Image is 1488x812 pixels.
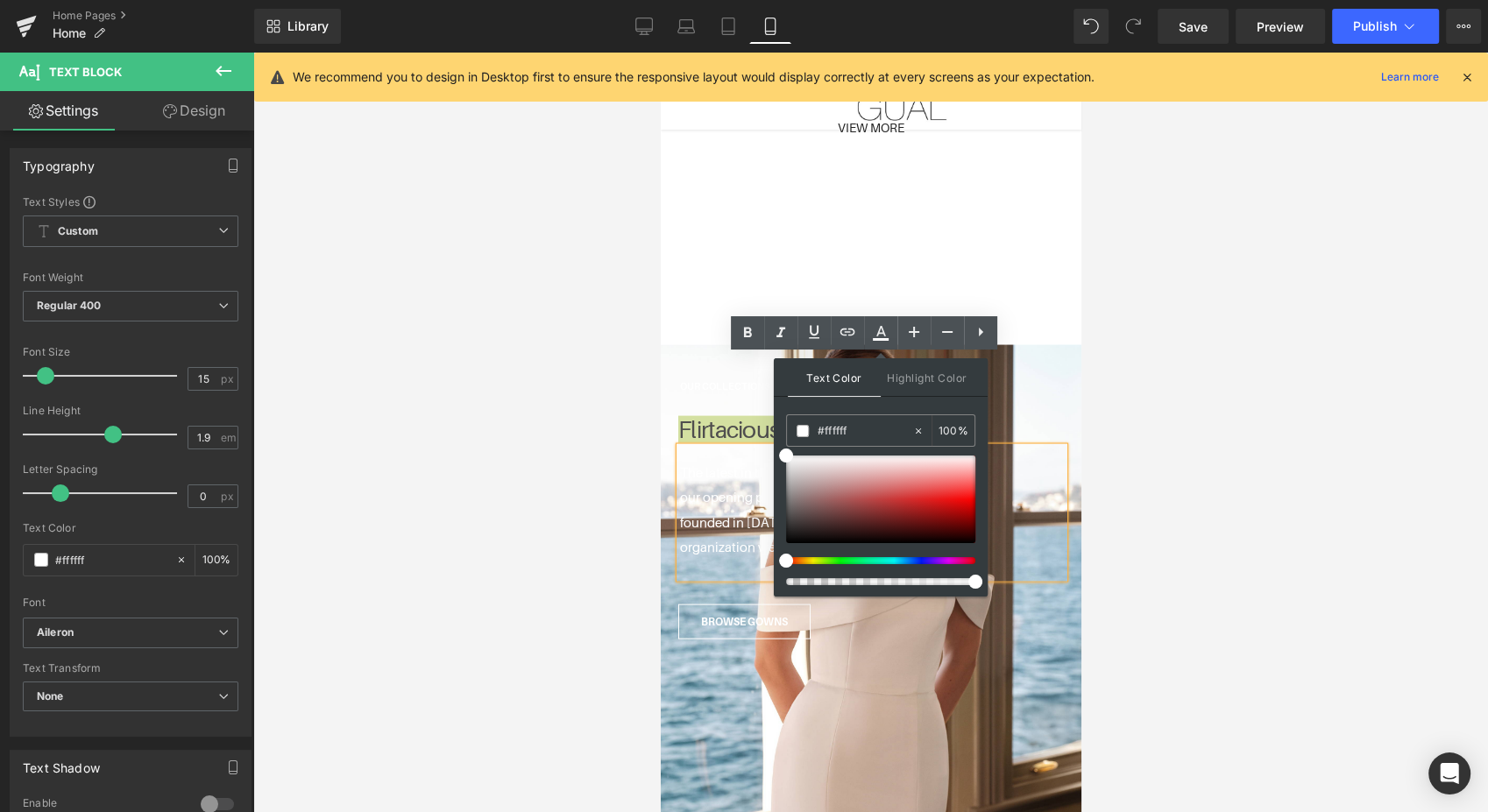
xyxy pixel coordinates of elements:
b: Regular 400 [37,299,102,312]
div: Typography [23,149,95,173]
a: Learn more [1374,67,1446,88]
button: Redo [1116,9,1151,44]
div: Font [23,597,238,609]
span: Preview [1257,18,1304,36]
div: Text Transform [23,662,238,674]
a: Laptop [665,9,707,44]
input: Color [55,550,167,569]
div: Line Height [23,405,238,417]
span: px [221,373,236,385]
div: % [195,545,237,575]
a: Desktop [623,9,665,44]
p: The latest in the [PERSON_NAME] line, [19,408,403,434]
span: Save [1179,18,1208,36]
button: Publish [1332,9,1439,44]
a: Tablet [707,9,749,44]
span: Flirtacious Swans [18,364,189,391]
div: Text Shadow [23,751,100,775]
p: organization we love - . [19,483,403,508]
span: Home [53,26,86,40]
span: Text Block [49,65,122,79]
span: Text Color [788,358,881,397]
div: Text Styles [23,194,238,208]
a: Mobile [749,9,791,44]
a: Preview [1236,9,1325,44]
span: px [221,491,236,502]
button: Undo [1073,9,1109,44]
p: our opening price point collection, [19,433,403,458]
a: Home Pages [53,9,254,23]
div: Open Intercom Messenger [1428,752,1470,794]
input: Color [818,421,912,441]
div: Text Color [23,522,238,534]
span: em [221,432,236,443]
span: BROWSE GOWNS [40,564,127,575]
button: More [1446,9,1481,44]
a: VIEW MORE [177,68,244,82]
strong: OUR COLLECTIONS [19,328,110,339]
a: New Library [254,9,341,44]
p: We recommend you to design in Desktop first to ensure the responsive layout would display correct... [293,67,1095,87]
i: Aileron [37,625,74,640]
span: Library [287,18,329,34]
div: Font Size [23,346,238,358]
a: BROWSE GOWNS [18,552,150,587]
span: Highlight Color [881,358,974,396]
span: Publish [1353,19,1397,33]
b: Custom [58,224,98,239]
div: % [932,415,974,446]
a: 5under40 [146,487,205,502]
div: Letter Spacing [23,463,238,476]
div: Font Weight [23,272,238,284]
p: founded in [DATE] to support an [19,458,403,484]
a: Design [131,91,258,131]
b: None [37,689,64,703]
